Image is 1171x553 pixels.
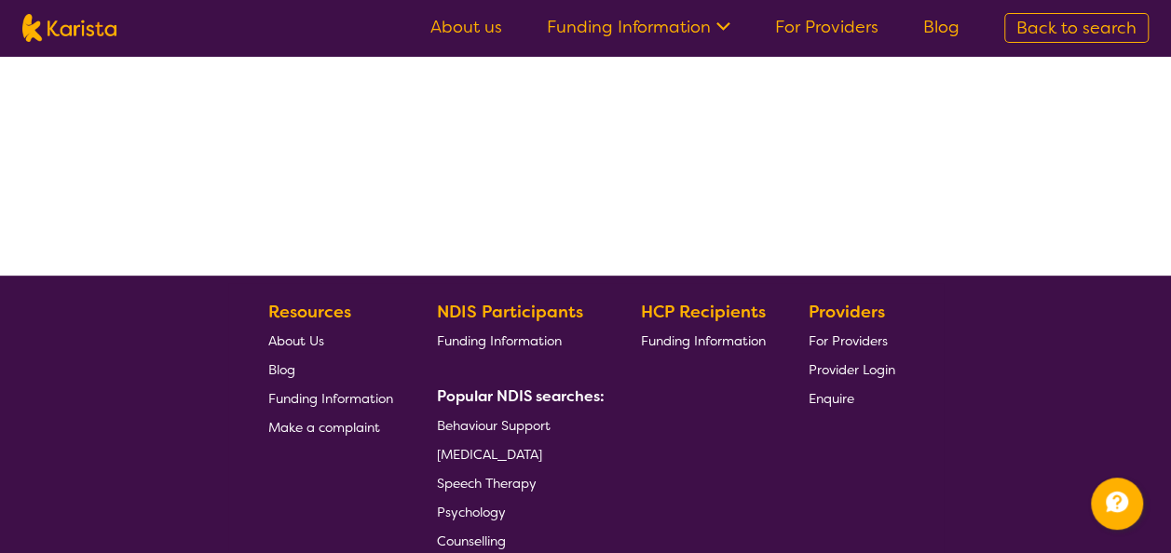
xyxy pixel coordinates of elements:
a: Psychology [437,497,597,526]
img: Karista logo [22,14,116,42]
a: Provider Login [809,355,895,384]
span: [MEDICAL_DATA] [437,446,542,463]
span: Back to search [1016,17,1137,39]
span: Funding Information [268,390,393,407]
span: Blog [268,361,295,378]
a: About us [430,16,502,38]
span: Funding Information [437,332,562,349]
a: About Us [268,326,393,355]
span: Speech Therapy [437,475,537,492]
span: Funding Information [640,332,765,349]
span: Counselling [437,533,506,549]
span: Provider Login [809,361,895,378]
a: Funding Information [547,16,730,38]
span: Make a complaint [268,419,380,436]
a: For Providers [775,16,878,38]
span: For Providers [809,332,888,349]
a: For Providers [809,326,895,355]
span: Psychology [437,504,506,520]
a: [MEDICAL_DATA] [437,439,597,468]
span: About Us [268,332,324,349]
button: Channel Menu [1091,478,1143,530]
b: Resources [268,301,351,323]
b: NDIS Participants [437,301,583,323]
a: Funding Information [268,384,393,412]
a: Make a complaint [268,412,393,441]
a: Behaviour Support [437,411,597,439]
span: Enquire [809,390,854,407]
span: Behaviour Support [437,417,551,434]
a: Funding Information [437,326,597,355]
a: Blog [268,355,393,384]
a: Funding Information [640,326,765,355]
b: Providers [809,301,885,323]
a: Enquire [809,384,895,412]
a: Back to search [1004,13,1149,43]
a: Speech Therapy [437,468,597,497]
b: Popular NDIS searches: [437,386,605,406]
b: HCP Recipients [640,301,765,323]
a: Blog [923,16,960,38]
